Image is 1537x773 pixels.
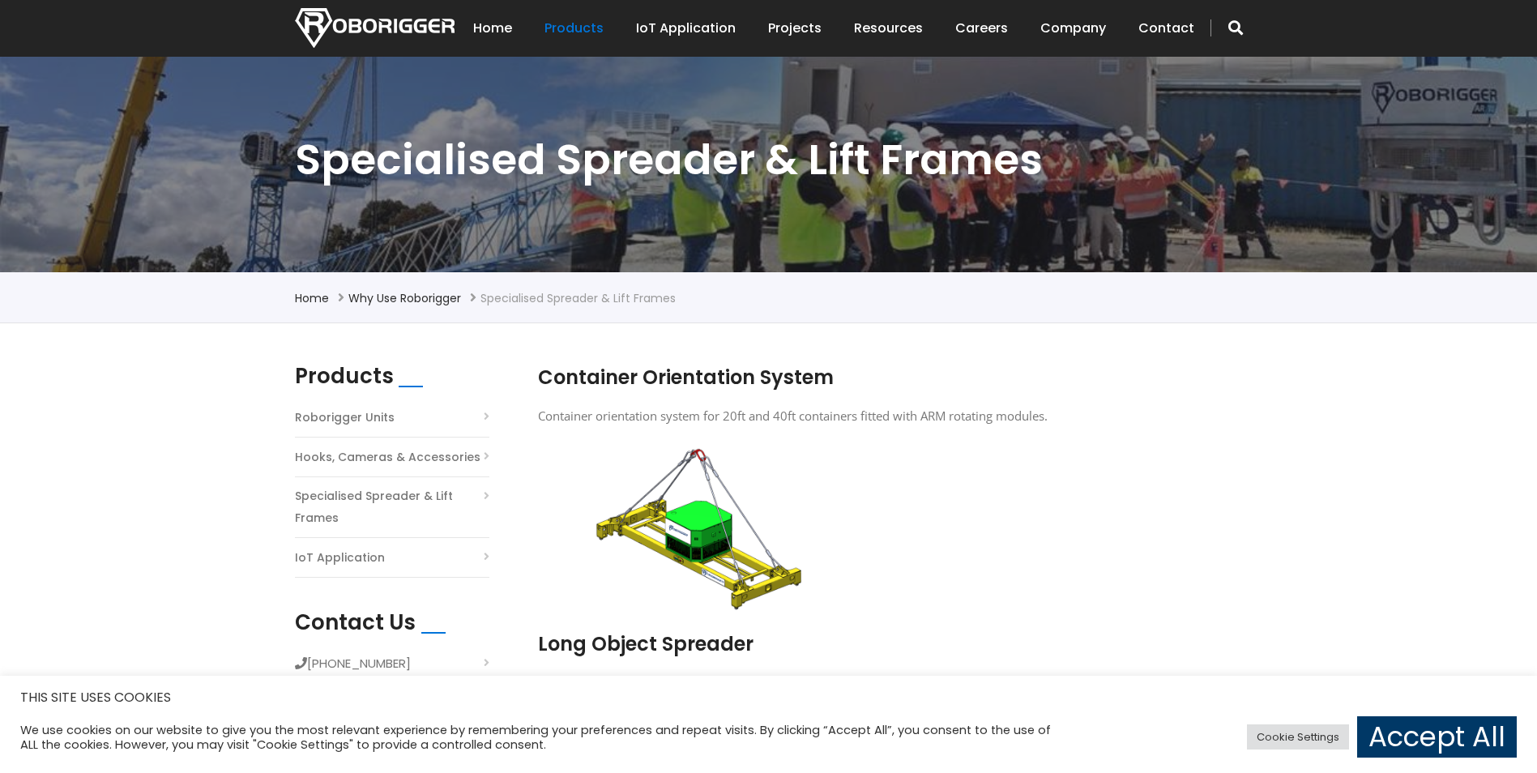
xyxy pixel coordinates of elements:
h2: Products [295,364,394,389]
p: A spreader fitted with ARM rotating modules for lifting and orientating long objects. [538,673,1219,694]
img: Nortech [295,8,455,48]
a: Projects [768,3,822,53]
h2: Contact Us [295,610,416,635]
a: Home [295,290,329,306]
a: Company [1040,3,1106,53]
a: Products [544,3,604,53]
a: Contact [1138,3,1194,53]
h1: Specialised Spreader & Lift Frames [295,132,1243,187]
a: Roborigger Units [295,407,395,429]
a: Specialised Spreader & Lift Frames [295,485,489,529]
a: IoT Application [295,547,385,569]
div: We use cookies on our website to give you the most relevant experience by remembering your prefer... [20,723,1068,752]
a: Cookie Settings [1247,724,1349,750]
a: IoT Application [636,3,736,53]
li: Specialised Spreader & Lift Frames [480,288,676,308]
a: Hooks, Cameras & Accessories [295,446,480,468]
p: Container orientation system for 20ft and 40ft containers fitted with ARM rotating modules. [538,405,1219,427]
a: Resources [854,3,923,53]
a: Careers [955,3,1008,53]
li: [PHONE_NUMBER] [295,652,489,683]
h2: Container Orientation System [538,364,1219,391]
h2: Long Object Spreader [538,630,1219,658]
a: Why use Roborigger [348,290,461,306]
a: Accept All [1357,716,1517,758]
a: Home [473,3,512,53]
h5: THIS SITE USES COOKIES [20,687,1517,708]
